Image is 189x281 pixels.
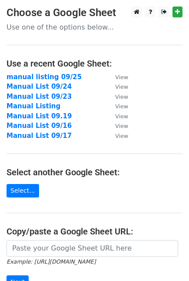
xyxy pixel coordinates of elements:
[7,112,72,120] a: Manual List 09.19
[7,73,82,81] a: manual listing 09/25
[7,7,182,19] h3: Choose a Google Sheet
[115,74,128,80] small: View
[115,103,128,110] small: View
[7,23,182,32] p: Use one of the options below...
[7,132,72,140] a: Manual List 09/17
[7,102,60,110] a: Manual Listing
[115,123,128,129] small: View
[7,258,96,265] small: Example: [URL][DOMAIN_NAME]
[115,94,128,100] small: View
[7,93,72,100] a: Manual List 09/23
[115,113,128,120] small: View
[106,73,128,81] a: View
[106,93,128,100] a: View
[106,132,128,140] a: View
[7,240,178,257] input: Paste your Google Sheet URL here
[115,133,128,139] small: View
[7,184,39,197] a: Select...
[106,112,128,120] a: View
[7,122,72,130] a: Manual List 09/16
[115,84,128,90] small: View
[106,83,128,90] a: View
[106,102,128,110] a: View
[7,83,72,90] a: Manual List 09/24
[7,58,182,69] h4: Use a recent Google Sheet:
[7,226,182,237] h4: Copy/paste a Google Sheet URL:
[7,167,182,177] h4: Select another Google Sheet:
[106,122,128,130] a: View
